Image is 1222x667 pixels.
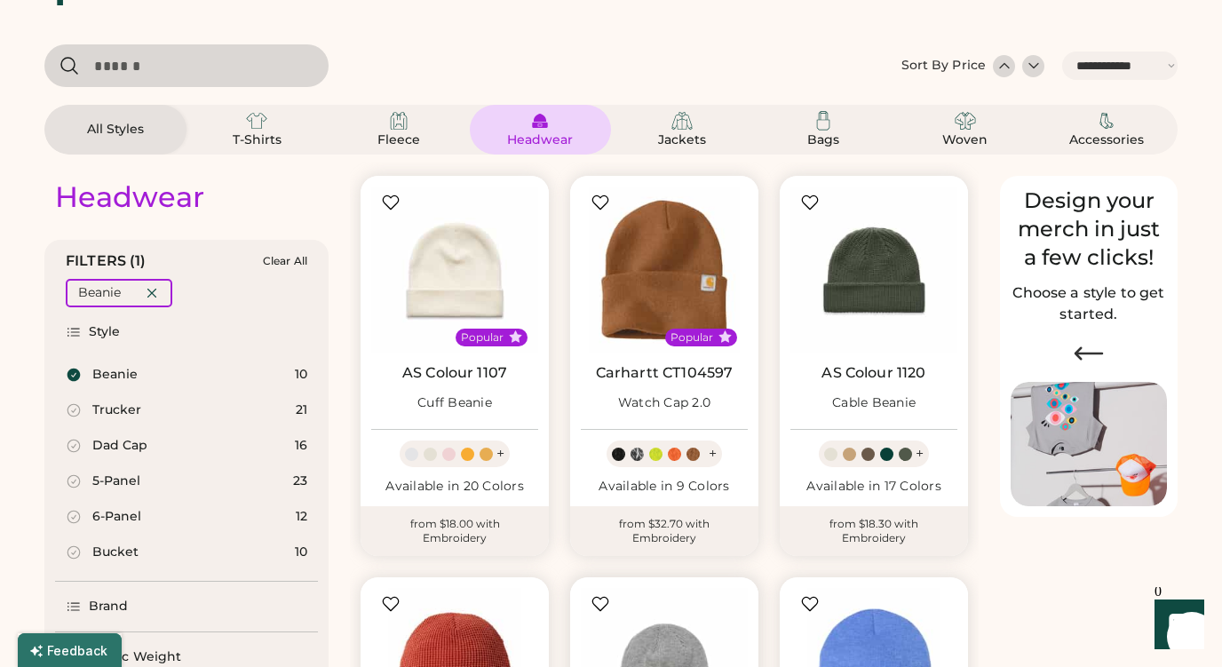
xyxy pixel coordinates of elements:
[92,437,147,455] div: Dad Cap
[92,366,138,384] div: Beanie
[642,131,722,149] div: Jackets
[718,330,732,344] button: Popular Style
[832,394,916,412] div: Cable Beanie
[790,478,957,496] div: Available in 17 Colors
[388,110,409,131] img: Fleece Icon
[361,506,549,556] div: from $18.00 with Embroidery
[955,110,976,131] img: Woven Icon
[402,364,507,382] a: AS Colour 1107
[55,179,204,215] div: Headwear
[790,187,957,353] img: AS Colour 1120 Cable Beanie
[1011,282,1167,325] h2: Choose a style to get started.
[296,401,307,419] div: 21
[780,506,968,556] div: from $18.30 with Embroidery
[813,110,834,131] img: Bags Icon
[618,394,710,412] div: Watch Cap 2.0
[371,478,538,496] div: Available in 20 Colors
[92,544,139,561] div: Bucket
[92,401,141,419] div: Trucker
[371,187,538,353] img: AS Colour 1107 Cuff Beanie
[461,330,504,345] div: Popular
[246,110,267,131] img: T-Shirts Icon
[529,110,551,131] img: Headwear Icon
[671,330,713,345] div: Popular
[293,472,307,490] div: 23
[496,444,504,464] div: +
[295,437,307,455] div: 16
[925,131,1005,149] div: Woven
[821,364,925,382] a: AS Colour 1120
[570,506,758,556] div: from $32.70 with Embroidery
[509,330,522,344] button: Popular Style
[709,444,717,464] div: +
[66,250,147,272] div: FILTERS (1)
[92,472,140,490] div: 5-Panel
[783,131,863,149] div: Bags
[359,131,439,149] div: Fleece
[417,394,492,412] div: Cuff Beanie
[75,121,155,139] div: All Styles
[1011,187,1167,272] div: Design your merch in just a few clicks!
[581,478,748,496] div: Available in 9 Colors
[500,131,580,149] div: Headwear
[217,131,297,149] div: T-Shirts
[295,366,307,384] div: 10
[596,364,734,382] a: Carhartt CT104597
[1067,131,1147,149] div: Accessories
[901,57,986,75] div: Sort By Price
[78,284,121,302] div: Beanie
[89,648,181,666] div: Fabric Weight
[1011,382,1167,507] img: Image of Lisa Congdon Eye Print on T-Shirt and Hat
[1138,587,1214,663] iframe: Front Chat
[1096,110,1117,131] img: Accessories Icon
[296,508,307,526] div: 12
[295,544,307,561] div: 10
[916,444,924,464] div: +
[581,187,748,353] img: Carhartt CT104597 Watch Cap 2.0
[263,255,307,267] div: Clear All
[89,323,121,341] div: Style
[89,598,129,615] div: Brand
[671,110,693,131] img: Jackets Icon
[92,508,141,526] div: 6-Panel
